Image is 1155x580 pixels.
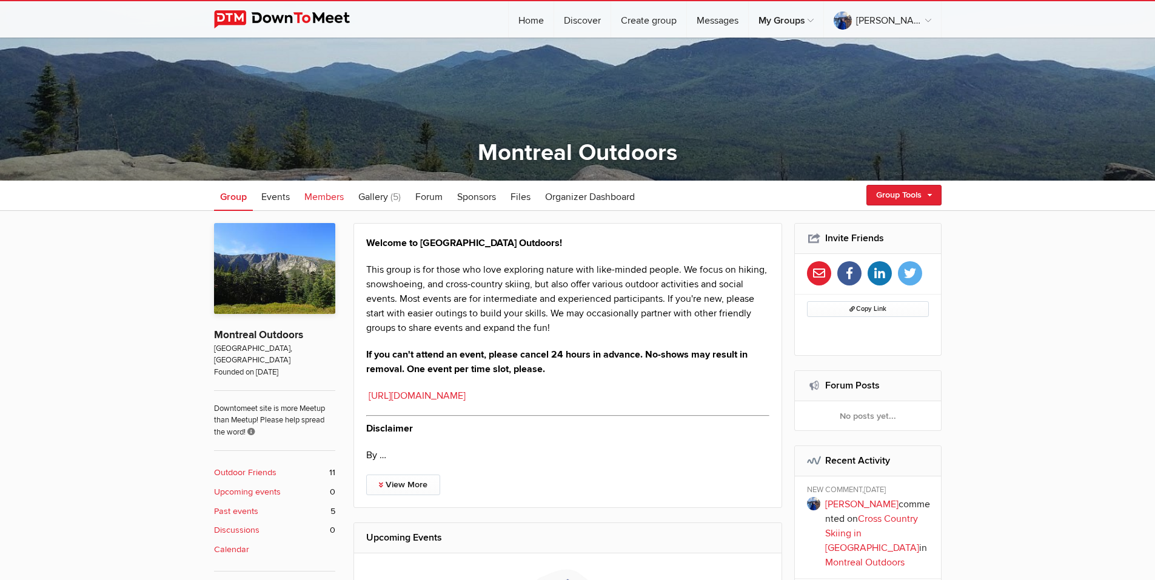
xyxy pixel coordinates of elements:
span: 0 [330,485,335,499]
h2: Recent Activity [807,446,929,475]
a: Forum [409,181,449,211]
span: Files [511,191,531,203]
a: Gallery (5) [352,181,407,211]
strong: If you can't attend an event, please cancel 24 hours in advance. No-shows may result in removal. ... [366,348,748,375]
a: Home [509,1,554,38]
span: Members [304,191,344,203]
span: Group [220,191,247,203]
span: 0 [330,524,335,537]
h2: Upcoming Events [366,523,770,552]
a: [PERSON_NAME] [825,498,899,510]
a: Group [214,181,253,211]
button: Copy Link [807,301,929,317]
a: Events [255,181,296,211]
p: By … [366,448,770,462]
h2: Invite Friends [807,224,929,253]
a: Cross Country Skiing in [GEOGRAPHIC_DATA] [825,513,919,554]
span: Gallery [358,191,388,203]
a: View More [366,475,440,495]
a: [URL][DOMAIN_NAME] [369,390,466,402]
div: No posts yet... [795,401,941,430]
a: Outdoor Friends 11 [214,466,335,479]
span: 11 [329,466,335,479]
a: Members [298,181,350,211]
span: Copy Link [849,305,886,313]
b: Outdoor Friends [214,466,276,479]
span: Events [261,191,290,203]
span: Forum [415,191,443,203]
span: [DATE] [864,485,886,495]
span: Sponsors [457,191,496,203]
a: Create group [611,1,686,38]
img: DownToMeet [214,10,369,28]
a: Organizer Dashboard [539,181,641,211]
b: Upcoming events [214,485,281,499]
a: Sponsors [451,181,502,211]
p: This group is for those who love exploring nature with like-minded people. We focus on hiking, sn... [366,262,770,335]
span: Founded on [DATE] [214,367,335,378]
span: Downtomeet site is more Meetup than Meetup! Please help spread the word! [214,390,335,438]
span: (5) [390,191,401,203]
a: Discover [554,1,611,38]
span: [GEOGRAPHIC_DATA], [GEOGRAPHIC_DATA] [214,343,335,367]
img: Montreal Outdoors [214,223,335,314]
p: commented on in [825,497,932,570]
strong: Welcome to [GEOGRAPHIC_DATA] Outdoors! [366,237,562,249]
a: Past events 5 [214,505,335,518]
a: Messages [687,1,748,38]
a: Calendar [214,543,335,556]
strong: Disclaimer [366,422,413,435]
a: Upcoming events 0 [214,485,335,499]
b: Past events [214,505,258,518]
a: Files [504,181,537,211]
span: Organizer Dashboard [545,191,635,203]
a: Montreal Outdoors [825,556,905,568]
b: Calendar [214,543,249,556]
span: 5 [330,505,335,518]
b: Discussions [214,524,259,537]
a: Discussions 0 [214,524,335,537]
a: Group Tools [866,185,942,205]
a: [PERSON_NAME] [824,1,941,38]
a: Forum Posts [825,379,880,392]
div: NEW COMMENT, [807,485,932,497]
a: My Groups [749,1,823,38]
